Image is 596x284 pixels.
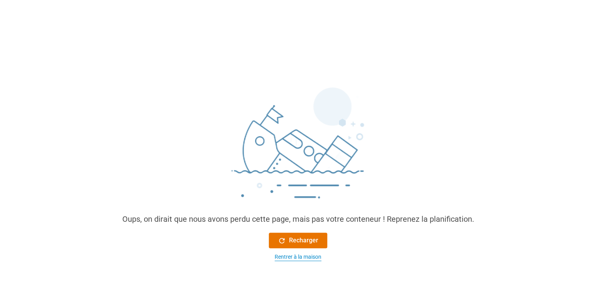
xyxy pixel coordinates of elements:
button: Recharger [269,233,327,248]
font: Rentrer à la maison [275,254,321,260]
button: Rentrer à la maison [269,253,327,261]
font: Oups, on dirait que nous avons perdu cette page, mais pas votre conteneur ! Reprenez la planifica... [122,214,474,224]
img: sinking_ship.png [181,84,415,213]
font: Recharger [289,237,318,244]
